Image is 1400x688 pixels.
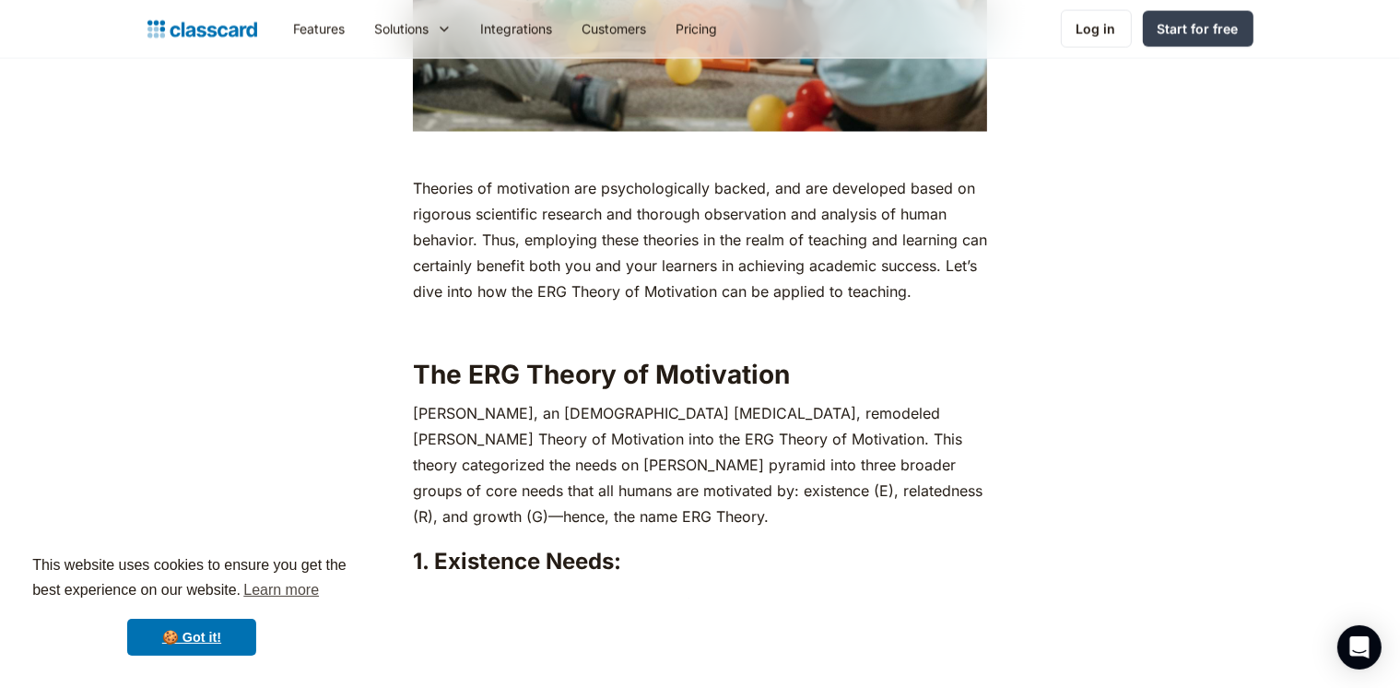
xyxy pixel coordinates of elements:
a: Integrations [466,8,568,50]
a: Log in [1061,10,1132,48]
div: Solutions [375,19,429,39]
div: Solutions [360,8,466,50]
a: Pricing [662,8,733,50]
p: [PERSON_NAME], an [DEMOGRAPHIC_DATA] [MEDICAL_DATA], remodeled [PERSON_NAME] Theory of Motivation... [413,401,987,530]
a: Start for free [1143,11,1253,47]
a: Features [279,8,360,50]
strong: The ERG Theory of Motivation [413,360,790,391]
a: learn more about cookies [241,576,322,604]
a: dismiss cookie message [127,619,256,656]
strong: 1. Existence Needs: [413,549,621,575]
div: Open Intercom Messenger [1337,625,1382,670]
p: Theories of motivation are psychologically backed, and are developed based on rigorous scientific... [413,176,987,305]
div: Start for free [1158,19,1239,39]
div: cookieconsent [15,537,369,673]
div: Log in [1076,19,1116,39]
a: Customers [568,8,662,50]
p: ‍ [413,141,987,167]
p: ‍ [413,314,987,340]
a: home [147,17,257,42]
span: This website uses cookies to ensure you get the best experience on our website. [32,554,351,604]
